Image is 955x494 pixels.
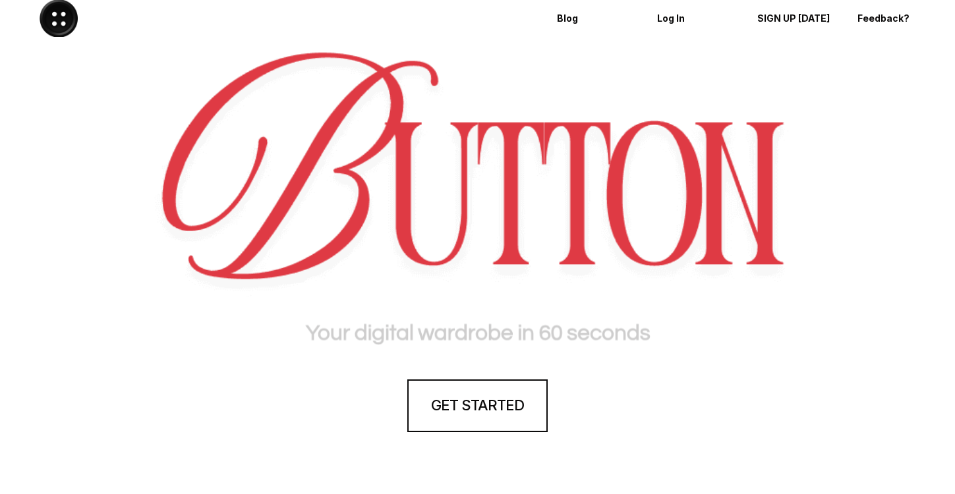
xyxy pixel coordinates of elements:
[757,13,832,24] p: SIGN UP [DATE]
[305,321,650,344] strong: Your digital wardrobe in 60 seconds
[648,1,741,36] a: Log In
[548,1,641,36] a: Blog
[857,13,933,24] p: Feedback?
[557,13,632,24] p: Blog
[431,395,523,416] h4: GET STARTED
[407,379,547,432] a: GET STARTED
[657,13,732,24] p: Log In
[748,1,842,36] a: SIGN UP [DATE]
[848,1,942,36] a: Feedback?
